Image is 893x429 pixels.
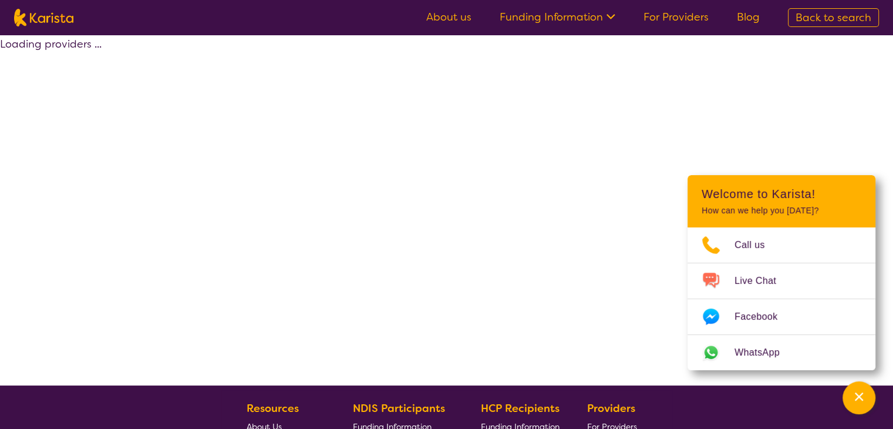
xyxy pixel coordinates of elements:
span: Call us [734,236,779,254]
ul: Choose channel [688,227,875,370]
span: Facebook [734,308,791,326]
a: Web link opens in a new tab. [688,335,875,370]
b: Resources [247,401,299,415]
p: How can we help you [DATE]? [702,206,861,216]
div: Channel Menu [688,175,875,370]
a: Back to search [788,8,879,27]
b: Providers [587,401,635,415]
b: HCP Recipients [481,401,560,415]
span: WhatsApp [734,344,794,361]
button: Channel Menu [843,381,875,414]
b: NDIS Participants [353,401,445,415]
a: About us [426,10,471,24]
span: Back to search [796,11,871,25]
a: Funding Information [500,10,615,24]
a: For Providers [643,10,709,24]
a: Blog [737,10,760,24]
span: Live Chat [734,272,790,290]
img: Karista logo [14,9,73,26]
h2: Welcome to Karista! [702,187,861,201]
